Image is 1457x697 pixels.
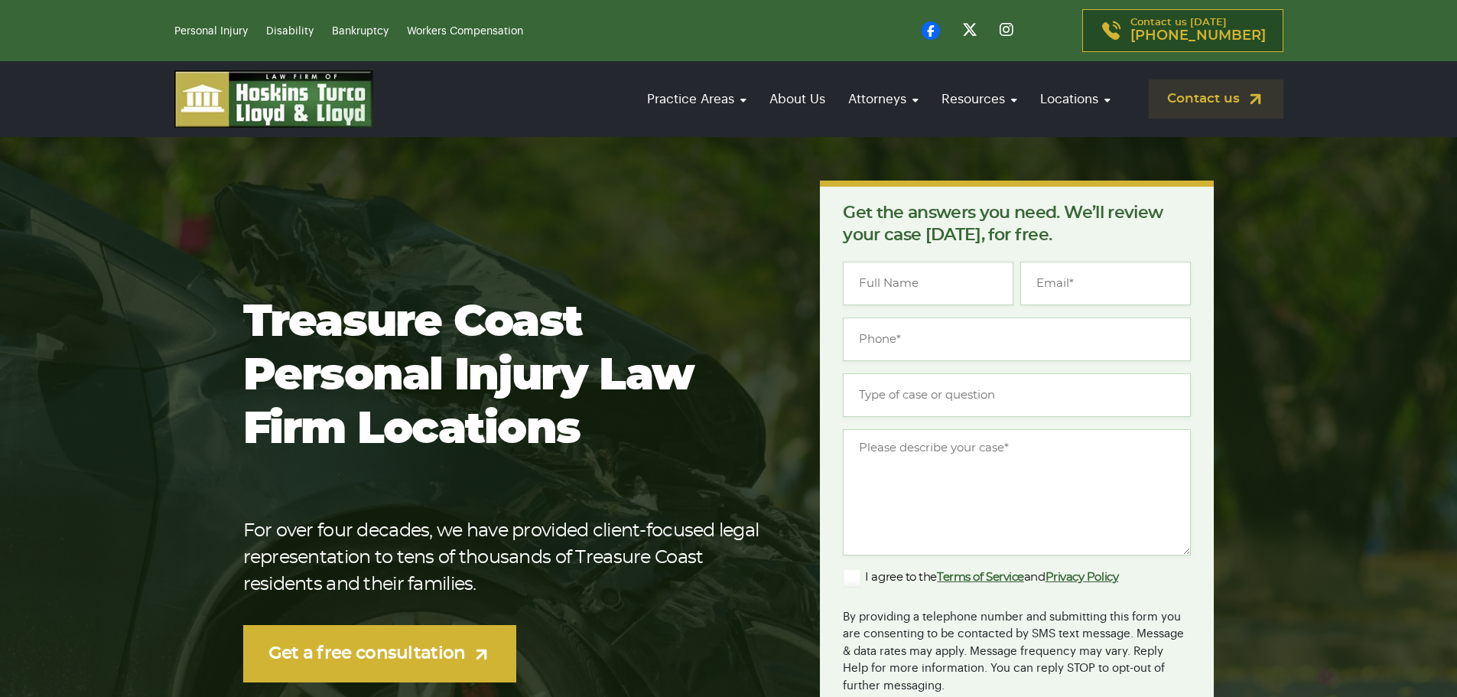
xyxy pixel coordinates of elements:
img: logo [174,70,373,128]
p: Contact us [DATE] [1130,18,1266,44]
a: Privacy Policy [1046,572,1119,583]
input: Phone* [843,318,1191,361]
a: Personal Injury [174,26,248,37]
a: Disability [266,26,314,37]
h1: Treasure Coast Personal Injury Law Firm Locations [243,296,772,457]
a: Practice Areas [639,77,754,121]
a: Terms of Service [937,572,1024,583]
input: Full Name [843,262,1013,305]
a: Contact us [1149,80,1283,119]
a: Contact us [DATE][PHONE_NUMBER] [1082,9,1283,52]
a: Get a free consultation [243,625,516,682]
a: Bankruptcy [332,26,389,37]
p: Get the answers you need. We’ll review your case [DATE], for free. [843,202,1191,246]
span: [PHONE_NUMBER] [1130,28,1266,44]
a: Locations [1033,77,1118,121]
div: By providing a telephone number and submitting this form you are consenting to be contacted by SM... [843,599,1191,695]
input: Email* [1020,262,1191,305]
a: Resources [934,77,1025,121]
p: For over four decades, we have provided client-focused legal representation to tens of thousands ... [243,518,772,598]
label: I agree to the and [843,568,1118,587]
img: arrow-up-right-light.svg [472,645,491,664]
a: About Us [762,77,833,121]
a: Attorneys [841,77,926,121]
input: Type of case or question [843,373,1191,417]
a: Workers Compensation [407,26,523,37]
